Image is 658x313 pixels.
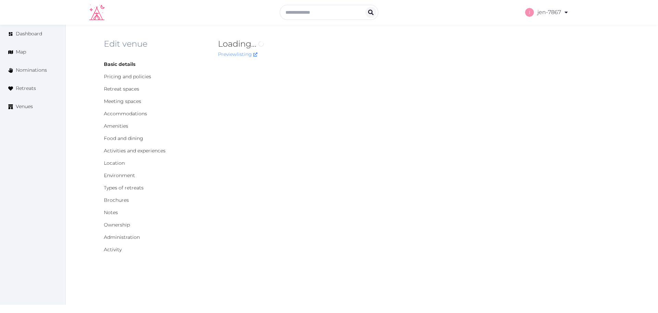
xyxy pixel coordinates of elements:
a: Activities and experiences [104,148,166,154]
a: Location [104,160,125,166]
a: Environment [104,172,135,178]
span: Dashboard [16,30,42,37]
span: Venues [16,103,33,110]
a: Ownership [104,222,130,228]
a: Amenities [104,123,128,129]
a: Meeting spaces [104,98,141,104]
h2: Edit venue [104,38,207,49]
span: Nominations [16,67,47,74]
a: Brochures [104,197,129,203]
a: Activity [104,246,122,253]
a: jen-7867 [525,3,569,22]
h2: Loading... [218,38,517,49]
a: Types of retreats [104,185,144,191]
a: Preview listing [218,51,257,57]
a: Accommodations [104,111,147,117]
a: Notes [104,209,118,216]
a: Pricing and policies [104,73,151,80]
span: Map [16,48,26,56]
a: Food and dining [104,135,143,141]
a: Basic details [104,61,135,67]
span: Retreats [16,85,36,92]
a: Retreat spaces [104,86,139,92]
a: Administration [104,234,140,240]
